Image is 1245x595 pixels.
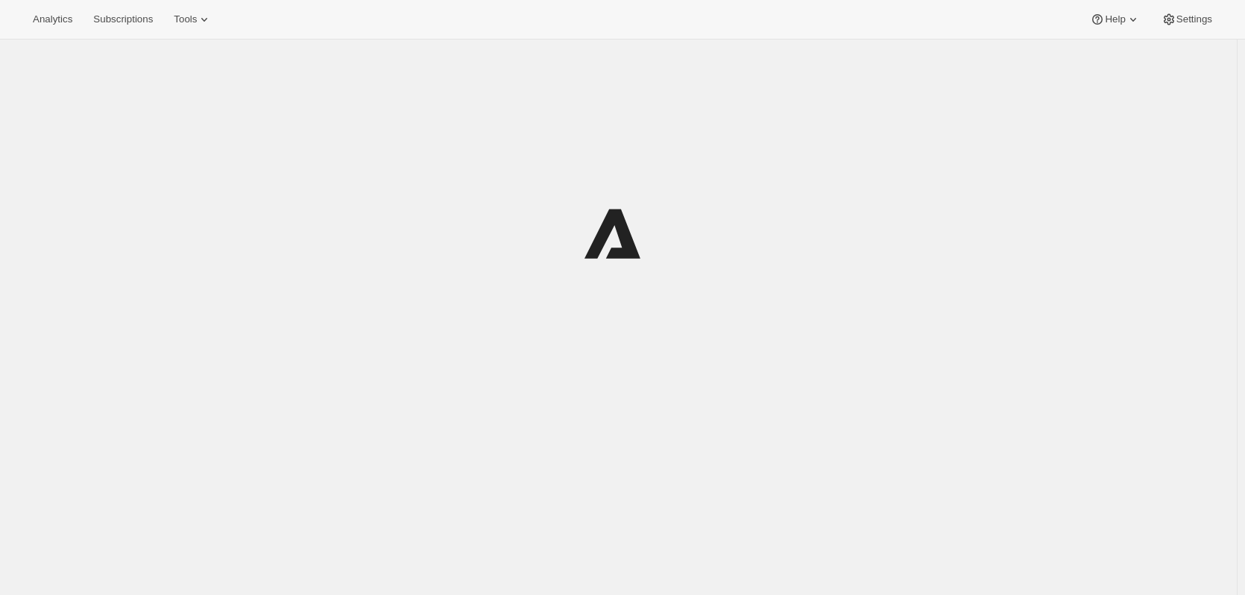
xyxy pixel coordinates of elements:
[1105,13,1125,25] span: Help
[84,9,162,30] button: Subscriptions
[1081,9,1149,30] button: Help
[165,9,221,30] button: Tools
[33,13,72,25] span: Analytics
[24,9,81,30] button: Analytics
[1153,9,1221,30] button: Settings
[1176,13,1212,25] span: Settings
[93,13,153,25] span: Subscriptions
[174,13,197,25] span: Tools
